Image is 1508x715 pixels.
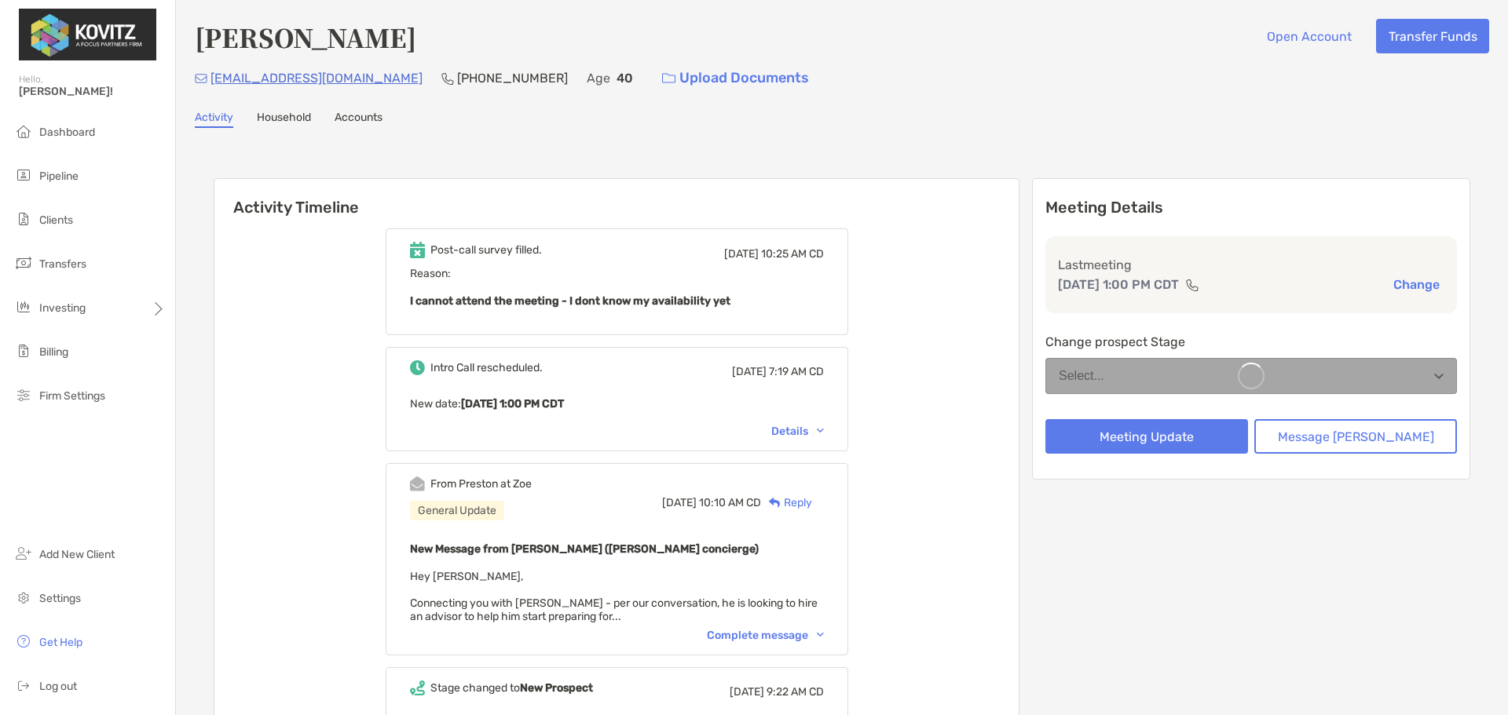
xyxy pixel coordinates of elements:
img: communication type [1185,279,1199,291]
img: Reply icon [769,498,781,508]
button: Message [PERSON_NAME] [1254,419,1457,454]
p: Change prospect Stage [1045,332,1457,352]
img: investing icon [14,297,33,316]
span: 10:25 AM CD [761,247,824,261]
div: Details [771,425,824,438]
span: Billing [39,345,68,359]
b: New Prospect [520,681,593,695]
img: firm-settings icon [14,385,33,404]
img: settings icon [14,588,33,607]
p: [DATE] 1:00 PM CDT [1058,275,1179,294]
img: Phone Icon [441,72,454,85]
div: Stage changed to [430,681,593,695]
div: Intro Call rescheduled. [430,361,543,374]
img: clients icon [14,210,33,228]
span: Log out [39,680,77,693]
div: Reply [761,494,812,511]
span: Pipeline [39,170,79,183]
img: Event icon [410,360,425,375]
img: Event icon [410,242,425,258]
button: Change [1389,276,1444,293]
span: Settings [39,592,81,605]
a: Upload Documents [652,61,819,95]
b: [DATE] 1:00 PM CDT [461,397,564,410]
a: Activity [195,111,233,128]
span: [DATE] [724,247,759,261]
span: [DATE] [730,685,764,699]
button: Open Account [1254,19,1363,53]
img: Chevron icon [817,633,824,637]
div: From Preston at Zoe [430,477,532,491]
p: Last meeting [1058,255,1444,275]
span: Add New Client [39,548,115,561]
img: Event icon [410,476,425,491]
span: 9:22 AM CD [767,685,824,699]
span: [DATE] [732,365,767,378]
img: Chevron icon [817,429,824,433]
b: I cannot attend the meeting - I dont know my availability yet [410,294,730,308]
p: Meeting Details [1045,198,1457,217]
a: Household [257,111,311,128]
p: New date : [410,394,824,414]
h4: [PERSON_NAME] [195,19,416,55]
img: Email Icon [195,74,207,83]
span: Get Help [39,636,82,649]
img: Zoe Logo [19,6,156,63]
div: Post-call survey filled. [430,243,542,257]
span: Hey [PERSON_NAME], Connecting you with [PERSON_NAME] - per our conversation, he is looking to hir... [410,570,818,623]
span: Dashboard [39,126,95,139]
span: Investing [39,301,86,315]
span: Reason: [410,267,824,311]
button: Transfer Funds [1376,19,1489,53]
span: [DATE] [662,496,697,509]
img: dashboard icon [14,122,33,140]
img: transfers icon [14,254,33,272]
img: logout icon [14,676,33,695]
p: Age [587,68,610,88]
span: Firm Settings [39,389,105,403]
img: pipeline icon [14,166,33,184]
span: Clients [39,213,73,227]
img: button icon [662,73,675,84]
span: [PERSON_NAME]! [19,85,166,98]
p: [EMAIL_ADDRESS][DOMAIN_NAME] [210,68,423,88]
p: [PHONE_NUMBER] [457,68,568,88]
img: get-help icon [14,632,33,651]
div: General Update [410,501,504,520]
img: billing icon [14,341,33,360]
img: Event icon [410,680,425,695]
img: add_new_client icon [14,544,33,563]
a: Accounts [335,111,382,128]
div: Complete message [707,629,824,642]
button: Meeting Update [1045,419,1248,454]
span: 7:19 AM CD [769,365,824,378]
p: 40 [617,68,633,88]
span: 10:10 AM CD [699,496,761,509]
span: Transfers [39,257,86,271]
b: New Message from [PERSON_NAME] ([PERSON_NAME] concierge) [410,542,759,556]
h6: Activity Timeline [214,179,1019,217]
